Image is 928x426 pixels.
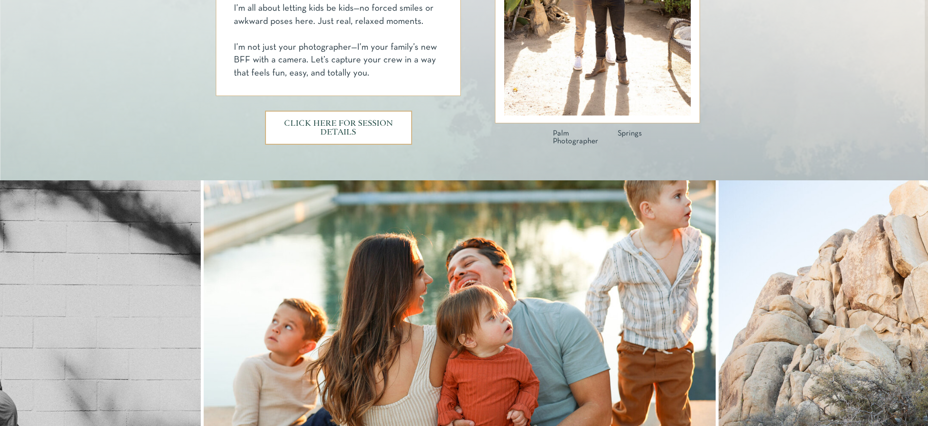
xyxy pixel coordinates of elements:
[284,119,394,136] a: CLICK HERE FOR SESSION DETAILS
[234,41,444,80] div: I’m not just your photographer—I’m your family’s new BFF with a camera. Let’s capture your crew i...
[553,130,642,140] h2: Palm Springs Photographer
